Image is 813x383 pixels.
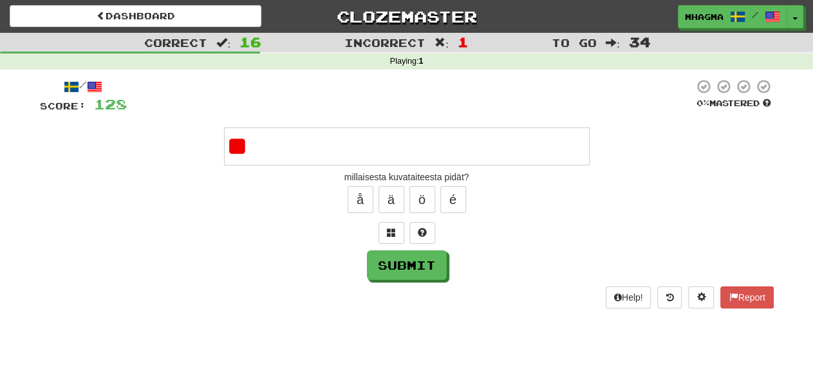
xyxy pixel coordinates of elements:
[552,36,597,49] span: To go
[367,250,447,280] button: Submit
[216,37,230,48] span: :
[696,98,709,108] span: 0 %
[40,171,774,183] div: millaisesta kuvataiteesta pidät?
[629,34,651,50] span: 34
[344,36,425,49] span: Incorrect
[685,11,724,23] span: mhagma
[378,222,404,244] button: Switch sentence to multiple choice alt+p
[239,34,261,50] span: 16
[435,37,449,48] span: :
[281,5,532,28] a: Clozemaster
[720,286,773,308] button: Report
[606,286,651,308] button: Help!
[409,186,435,213] button: ö
[678,5,787,28] a: mhagma /
[378,186,404,213] button: ä
[440,186,466,213] button: é
[657,286,682,308] button: Round history (alt+y)
[10,5,261,27] a: Dashboard
[40,79,127,95] div: /
[348,186,373,213] button: å
[418,57,423,66] strong: 1
[409,222,435,244] button: Single letter hint - you only get 1 per sentence and score half the points! alt+h
[144,36,207,49] span: Correct
[752,10,758,19] span: /
[94,96,127,112] span: 128
[458,34,469,50] span: 1
[40,100,86,111] span: Score:
[694,98,774,109] div: Mastered
[606,37,620,48] span: :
